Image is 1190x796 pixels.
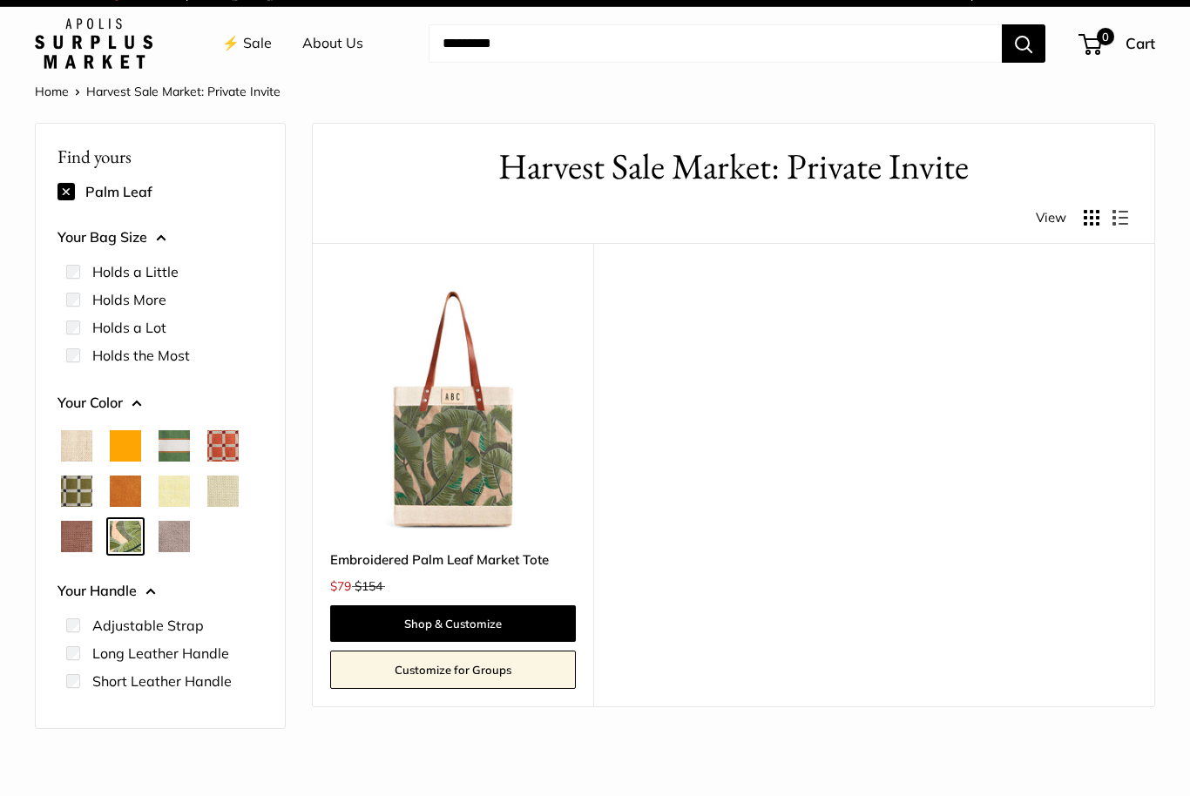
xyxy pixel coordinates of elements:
button: Daisy [159,476,190,507]
a: Customize for Groups [330,651,576,689]
label: Holds a Little [92,261,179,282]
button: Palm Leaf [110,521,141,552]
img: Apolis: Surplus Market [35,18,152,69]
label: Holds a Lot [92,317,166,338]
a: Embroidered Palm Leaf Market Tote [330,550,576,570]
div: Palm Leaf [57,178,263,206]
span: $154 [355,578,382,594]
button: Taupe [159,521,190,552]
a: About Us [302,30,363,57]
button: Your Handle [57,578,263,604]
h1: Harvest Sale Market: Private Invite [339,141,1128,192]
button: Search [1002,24,1045,63]
a: Shop & Customize [330,605,576,642]
label: Adjustable Strap [92,615,204,636]
p: Find yours [57,139,263,173]
label: Short Leather Handle [92,671,232,691]
button: Mustang [61,521,92,552]
button: Natural [61,430,92,462]
button: Court Green [159,430,190,462]
button: Cognac [110,476,141,507]
label: Long Leather Handle [92,643,229,664]
button: Chenille Window Sage [61,476,92,507]
button: Display products as grid [1084,210,1099,226]
input: Search... [429,24,1002,63]
span: $79 [330,578,351,594]
a: Embroidered Palm Leaf Market Totedescription_A multi-layered motif with eight varying thread colors. [330,287,576,532]
button: Mint Sorbet [207,476,239,507]
span: View [1036,206,1066,230]
label: Holds More [92,289,166,310]
a: Home [35,84,69,99]
span: Harvest Sale Market: Private Invite [86,84,281,99]
a: 0 Cart [1080,30,1155,57]
button: Chenille Window Brick [207,430,239,462]
span: Cart [1126,34,1155,52]
a: ⚡️ Sale [222,30,272,57]
span: 0 [1097,28,1114,45]
label: Holds the Most [92,345,190,366]
button: Your Color [57,390,263,416]
button: Your Bag Size [57,225,263,251]
nav: Breadcrumb [35,80,281,103]
button: Orange [110,430,141,462]
button: Display products as list [1112,210,1128,226]
img: Embroidered Palm Leaf Market Tote [330,287,576,532]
